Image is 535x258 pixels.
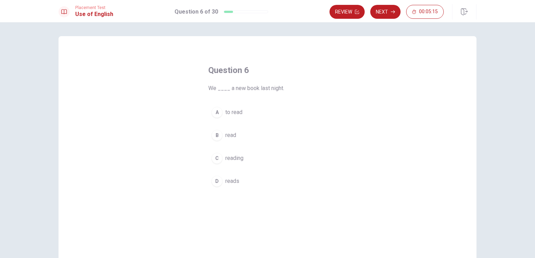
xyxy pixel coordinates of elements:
[225,131,236,139] span: read
[211,153,223,164] div: C
[175,8,218,16] h1: Question 6 of 30
[370,5,401,19] button: Next
[75,10,113,18] h1: Use of English
[208,65,327,76] h4: Question 6
[329,5,365,19] button: Review
[419,9,438,15] span: 00:05:15
[211,176,223,187] div: D
[208,127,327,144] button: Bread
[75,5,113,10] span: Placement Test
[208,104,327,121] button: Ato read
[406,5,444,19] button: 00:05:15
[225,154,243,162] span: reading
[211,107,223,118] div: A
[225,177,239,185] span: reads
[225,108,242,116] span: to read
[208,150,327,167] button: Creading
[211,130,223,141] div: B
[208,84,327,92] span: We ____ a new book last night.
[208,172,327,190] button: Dreads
